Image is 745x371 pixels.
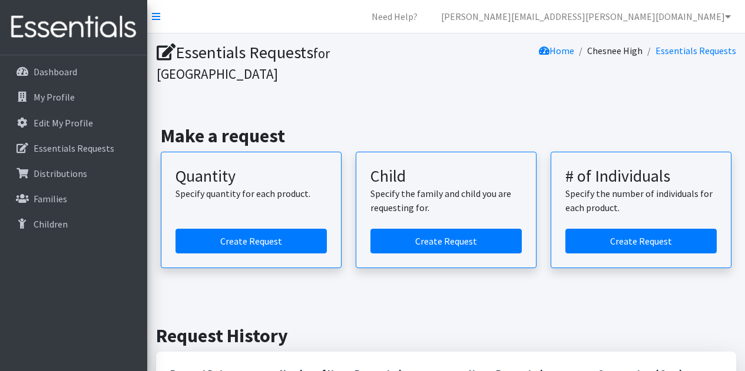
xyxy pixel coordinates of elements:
[539,45,574,56] a: Home
[34,193,67,205] p: Families
[655,45,736,56] a: Essentials Requests
[5,8,143,47] img: HumanEssentials
[587,45,643,56] a: Chesnee High
[565,166,717,186] h3: # of Individuals
[5,85,143,109] a: My Profile
[565,229,717,253] a: Create a request by number of individuals
[370,186,522,215] p: Specify the family and child you are requesting for.
[157,42,442,83] h1: Essentials Requests
[5,212,143,236] a: Children
[176,229,327,253] a: Create a request by quantity
[176,186,327,200] p: Specify quantity for each product.
[5,60,143,83] a: Dashboard
[156,325,736,347] h2: Request History
[5,111,143,135] a: Edit My Profile
[34,117,93,129] p: Edit My Profile
[370,229,522,253] a: Create a request for a child or family
[5,162,143,185] a: Distributions
[34,66,77,78] p: Dashboard
[176,166,327,186] h3: Quantity
[157,45,330,82] small: for [GEOGRAPHIC_DATA]
[432,5,740,28] a: [PERSON_NAME][EMAIL_ADDRESS][PERSON_NAME][DOMAIN_NAME]
[34,168,87,179] p: Distributions
[5,136,143,160] a: Essentials Requests
[5,187,143,210] a: Families
[161,125,731,147] h2: Make a request
[565,186,717,215] p: Specify the number of individuals for each product.
[362,5,427,28] a: Need Help?
[370,166,522,186] h3: Child
[34,218,68,230] p: Children
[34,142,114,154] p: Essentials Requests
[34,91,75,103] p: My Profile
